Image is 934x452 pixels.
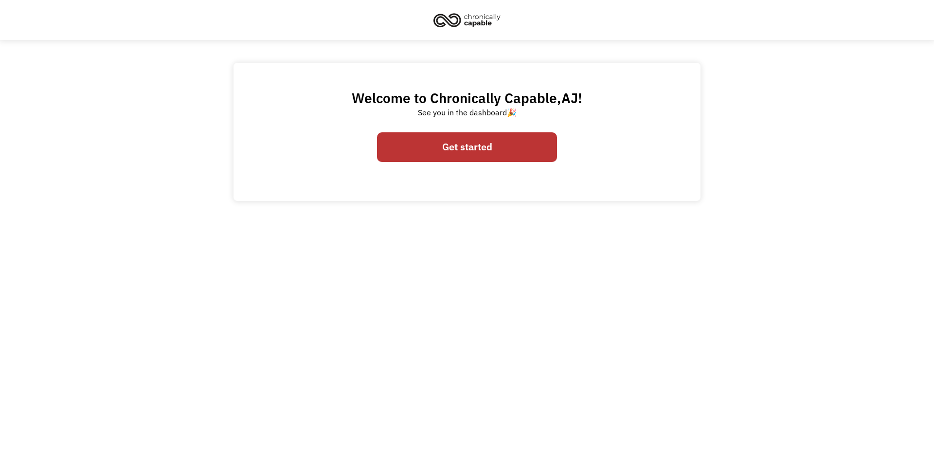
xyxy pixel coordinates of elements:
div: See you in the dashboard [418,107,517,118]
a: Get started [377,132,557,162]
span: AJ [561,89,578,107]
a: 🎉 [507,108,517,117]
form: Email Form [377,127,557,167]
h2: Welcome to Chronically Capable, ! [352,90,582,107]
img: Chronically Capable logo [431,9,503,31]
